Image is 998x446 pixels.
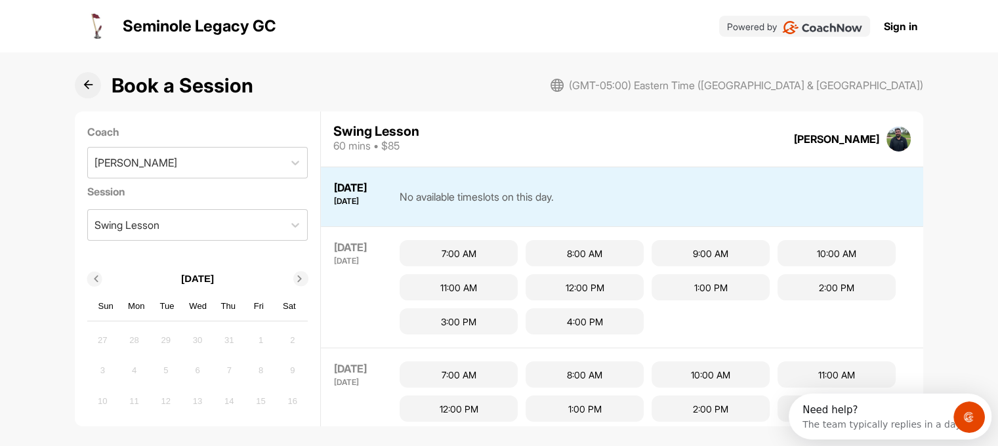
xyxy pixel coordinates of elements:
[125,391,144,411] div: Not available Monday, August 11th, 2025
[251,331,271,350] div: Not available Friday, August 1st, 2025
[652,274,770,300] div: 1:00 PM
[93,391,112,411] div: Not available Sunday, August 10th, 2025
[400,180,554,213] div: No available timeslots on this day.
[156,361,176,380] div: Not available Tuesday, August 5th, 2025
[81,10,112,42] img: logo
[94,155,177,171] div: [PERSON_NAME]
[953,401,985,433] iframe: Intercom live chat
[93,331,112,350] div: Not available Sunday, July 27th, 2025
[778,361,896,388] div: 11:00 AM
[526,395,644,422] div: 1:00 PM
[93,422,112,441] div: Not available Sunday, August 17th, 2025
[886,127,911,152] img: square_7111fd8b1caf5f1b6506cba6672005e5.jpg
[782,21,863,34] img: CoachNow
[778,395,896,422] div: 3:00 PM
[125,422,144,441] div: Not available Monday, August 18th, 2025
[125,331,144,350] div: Not available Monday, July 28th, 2025
[526,274,644,300] div: 12:00 PM
[188,361,207,380] div: Not available Wednesday, August 6th, 2025
[188,422,207,441] div: Not available Wednesday, August 20th, 2025
[778,274,896,300] div: 2:00 PM
[188,391,207,411] div: Not available Wednesday, August 13th, 2025
[251,391,271,411] div: Not available Friday, August 15th, 2025
[251,361,271,380] div: Not available Friday, August 8th, 2025
[400,361,518,388] div: 7:00 AM
[334,197,386,205] div: [DATE]
[219,422,239,441] div: Not available Thursday, August 21st, 2025
[251,298,268,315] div: Fri
[125,361,144,380] div: Not available Monday, August 4th, 2025
[551,79,564,92] img: svg+xml;base64,PHN2ZyB3aWR0aD0iMjAiIGhlaWdodD0iMjAiIHZpZXdCb3g9IjAgMCAyMCAyMCIgZmlsbD0ibm9uZSIgeG...
[219,391,239,411] div: Not available Thursday, August 14th, 2025
[128,298,145,315] div: Mon
[400,274,518,300] div: 11:00 AM
[123,14,276,38] p: Seminole Legacy GC
[94,217,159,233] div: Swing Lesson
[251,422,271,441] div: Not available Friday, August 22nd, 2025
[526,240,644,266] div: 8:00 AM
[14,22,174,35] div: The team typically replies in a day.
[156,422,176,441] div: Not available Tuesday, August 19th, 2025
[219,331,239,350] div: Not available Thursday, July 31st, 2025
[778,240,896,266] div: 10:00 AM
[283,361,302,380] div: Not available Saturday, August 9th, 2025
[526,361,644,388] div: 8:00 AM
[400,240,518,266] div: 7:00 AM
[220,298,237,315] div: Thu
[189,298,206,315] div: Wed
[97,298,114,315] div: Sun
[400,308,518,334] div: 3:00 PM
[159,298,176,315] div: Tue
[87,184,308,199] label: Session
[526,308,644,334] div: 4:00 PM
[93,361,112,380] div: Not available Sunday, August 3rd, 2025
[219,361,239,380] div: Not available Thursday, August 7th, 2025
[112,71,253,100] h1: Book a Session
[789,394,991,439] iframe: Intercom live chat discovery launcher
[334,378,386,386] div: [DATE]
[652,395,770,422] div: 2:00 PM
[5,5,213,41] div: Open Intercom Messenger
[400,395,518,422] div: 12:00 PM
[569,77,923,93] span: (GMT-05:00) Eastern Time ([GEOGRAPHIC_DATA] & [GEOGRAPHIC_DATA])
[652,361,770,388] div: 10:00 AM
[334,361,386,376] div: [DATE]
[87,124,308,140] label: Coach
[727,20,777,33] p: Powered by
[793,131,879,147] div: [PERSON_NAME]
[652,240,770,266] div: 9:00 AM
[181,272,214,287] p: [DATE]
[283,331,302,350] div: Not available Saturday, August 2nd, 2025
[334,240,386,254] div: [DATE]
[156,331,176,350] div: Not available Tuesday, July 29th, 2025
[883,18,917,34] a: Sign in
[188,331,207,350] div: Not available Wednesday, July 30th, 2025
[333,138,419,153] div: 60 mins • $85
[283,391,302,411] div: Not available Saturday, August 16th, 2025
[283,422,302,441] div: Not available Saturday, August 23rd, 2025
[156,391,176,411] div: Not available Tuesday, August 12th, 2025
[14,11,174,22] div: Need help?
[334,180,386,195] div: [DATE]
[281,298,298,315] div: Sat
[333,125,419,138] div: Swing Lesson
[334,257,386,265] div: [DATE]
